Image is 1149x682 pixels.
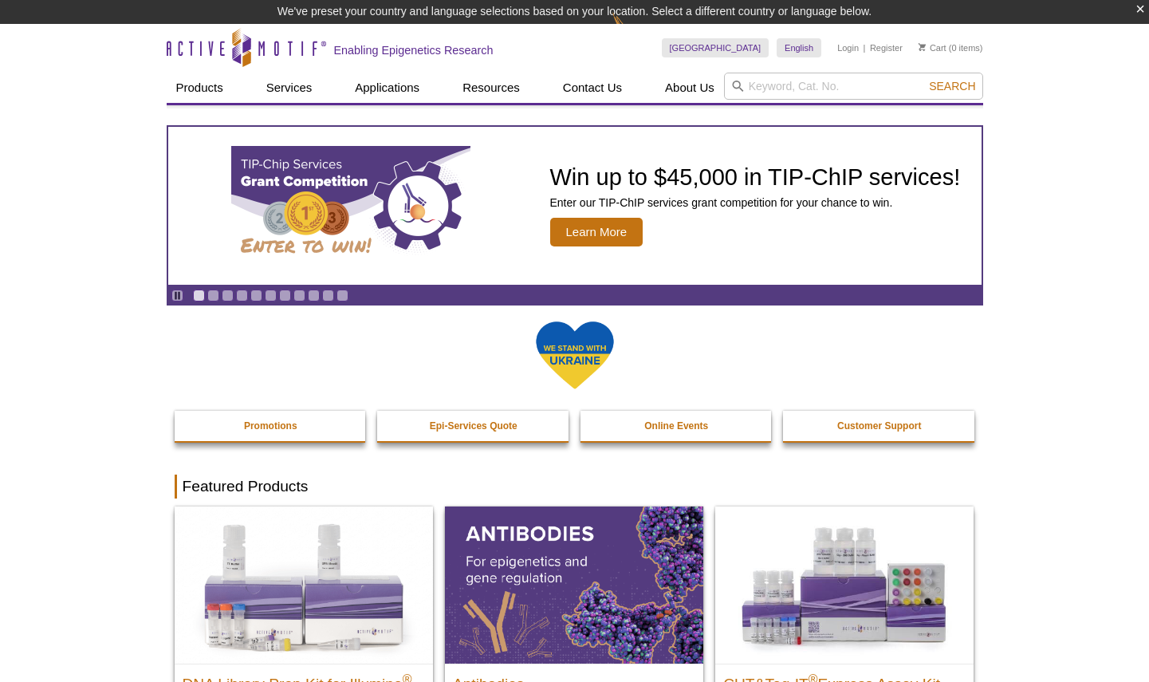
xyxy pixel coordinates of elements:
h2: Enabling Epigenetics Research [334,43,494,57]
a: Register [870,42,903,53]
a: Go to slide 6 [265,290,277,302]
strong: Promotions [244,420,297,432]
img: CUT&Tag-IT® Express Assay Kit [715,507,974,663]
input: Keyword, Cat. No. [724,73,983,100]
a: Toggle autoplay [171,290,183,302]
a: Cart [919,42,946,53]
span: Learn More [550,218,643,246]
a: Products [167,73,233,103]
a: [GEOGRAPHIC_DATA] [662,38,769,57]
h2: Win up to $45,000 in TIP-ChIP services! [550,165,961,189]
a: Go to slide 9 [308,290,320,302]
strong: Customer Support [837,420,921,432]
li: | [864,38,866,57]
a: Online Events [580,411,773,441]
img: All Antibodies [445,507,703,663]
img: DNA Library Prep Kit for Illumina [175,507,433,663]
a: English [777,38,821,57]
a: About Us [655,73,724,103]
button: Search [924,79,980,93]
span: Search [929,80,975,93]
strong: Epi-Services Quote [430,420,517,432]
a: Go to slide 4 [236,290,248,302]
img: Change Here [612,12,655,49]
a: Go to slide 3 [222,290,234,302]
a: Applications [345,73,429,103]
li: (0 items) [919,38,983,57]
a: Login [837,42,859,53]
a: Go to slide 11 [336,290,348,302]
h2: Featured Products [175,475,975,499]
img: Your Cart [919,43,926,51]
a: Go to slide 8 [293,290,305,302]
img: We Stand With Ukraine [535,320,615,391]
a: Customer Support [783,411,976,441]
a: Services [257,73,322,103]
a: Go to slide 5 [250,290,262,302]
a: Go to slide 10 [322,290,334,302]
a: Go to slide 2 [207,290,219,302]
a: Go to slide 1 [193,290,205,302]
a: TIP-ChIP Services Grant Competition Win up to $45,000 in TIP-ChIP services! Enter our TIP-ChIP se... [168,127,982,285]
a: Go to slide 7 [279,290,291,302]
a: Epi-Services Quote [377,411,570,441]
strong: Online Events [644,420,708,432]
p: Enter our TIP-ChIP services grant competition for your chance to win. [550,195,961,210]
img: TIP-ChIP Services Grant Competition [231,146,470,266]
a: Promotions [175,411,368,441]
a: Contact Us [553,73,632,103]
article: TIP-ChIP Services Grant Competition [168,127,982,285]
a: Resources [453,73,529,103]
